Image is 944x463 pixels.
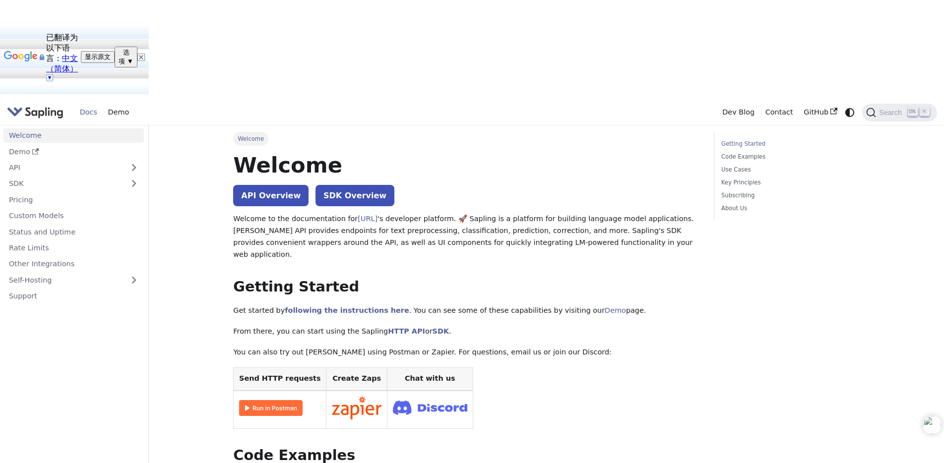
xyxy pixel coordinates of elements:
[46,34,78,63] a: 中文（简体）
[239,400,303,416] img: Run in Postman
[388,327,425,335] a: HTTP API
[46,34,78,53] span: 中文（简体）
[233,305,699,317] p: Get started by . You can see some of these capabilities by visiting our page.
[233,132,268,146] span: Welcome
[51,60,76,67] div: 域名概述
[3,225,144,239] a: Status and Uptime
[3,144,144,159] a: Demo
[876,109,908,116] span: Search
[798,105,842,120] a: GitHub
[605,306,626,314] a: Demo
[233,152,699,178] h1: Welcome
[760,105,799,120] a: Contact
[74,105,103,120] a: Docs
[112,60,163,67] div: 关键词（按流量）
[721,165,856,174] a: Use Cases
[124,176,144,191] button: Expand sidebar category 'SDK'
[862,104,937,121] button: Search (Ctrl+K)
[721,204,856,213] a: About Us
[4,30,38,44] img: Google 翻译
[233,213,699,260] p: Welcome to the documentation for 's developer platform. 🚀 Sapling is a platform for building lang...
[46,13,78,63] span: 已翻译为以下语言：
[717,105,759,120] a: Dev Blog
[3,128,144,143] a: Welcome
[721,178,856,187] a: Key Principles
[3,176,124,191] a: SDK
[721,152,856,162] a: Code Examples
[393,398,467,418] img: Join Discord
[233,347,699,358] p: You can also try out [PERSON_NAME] using Postman or Zapier. For questions, email us or join our D...
[137,34,145,43] a: 取消
[26,26,62,35] div: 域名: [URL]
[3,257,144,271] a: Other Integrations
[233,185,309,206] a: API Overview
[233,132,699,146] nav: Breadcrumbs
[3,273,144,287] a: Self-Hosting
[103,105,134,120] a: Demo
[387,367,473,391] th: Chat with us
[16,16,24,24] img: logo_orange.svg
[332,397,381,419] img: Connect in Zapier
[843,105,857,119] button: Switch between dark and light mode (currently system mode)
[721,191,856,200] a: Subscribing
[3,289,144,303] a: Support
[124,161,144,175] button: Expand sidebar category 'API'
[137,34,145,41] img: 取消
[81,31,115,43] button: 显示原文
[101,59,109,67] img: tab_keywords_by_traffic_grey.svg
[3,192,144,207] a: Pricing
[326,367,387,391] th: Create Zaps
[285,306,409,314] a: following the instructions here
[233,326,699,338] p: From there, you can start using the Sapling or .
[3,161,124,175] a: API
[7,105,63,119] img: Sapling.ai
[3,241,144,255] a: Rate Limits
[3,209,144,223] a: Custom Models
[433,327,449,335] a: SDK
[233,278,699,296] h2: Getting Started
[16,26,24,35] img: website_grey.svg
[721,139,856,149] a: Getting Started
[40,34,44,41] img: 此安全网页的内容将通过安全连接发送给 Google 进行翻译。
[28,16,49,24] div: v 4.0.25
[234,367,326,391] th: Send HTTP requests
[920,108,930,116] kbd: K
[40,59,48,67] img: tab_domain_overview_orange.svg
[115,27,137,48] button: 选项 ▼
[7,105,67,119] a: Sapling.ai
[358,215,378,223] a: [URL]
[315,185,394,206] a: SDK Overview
